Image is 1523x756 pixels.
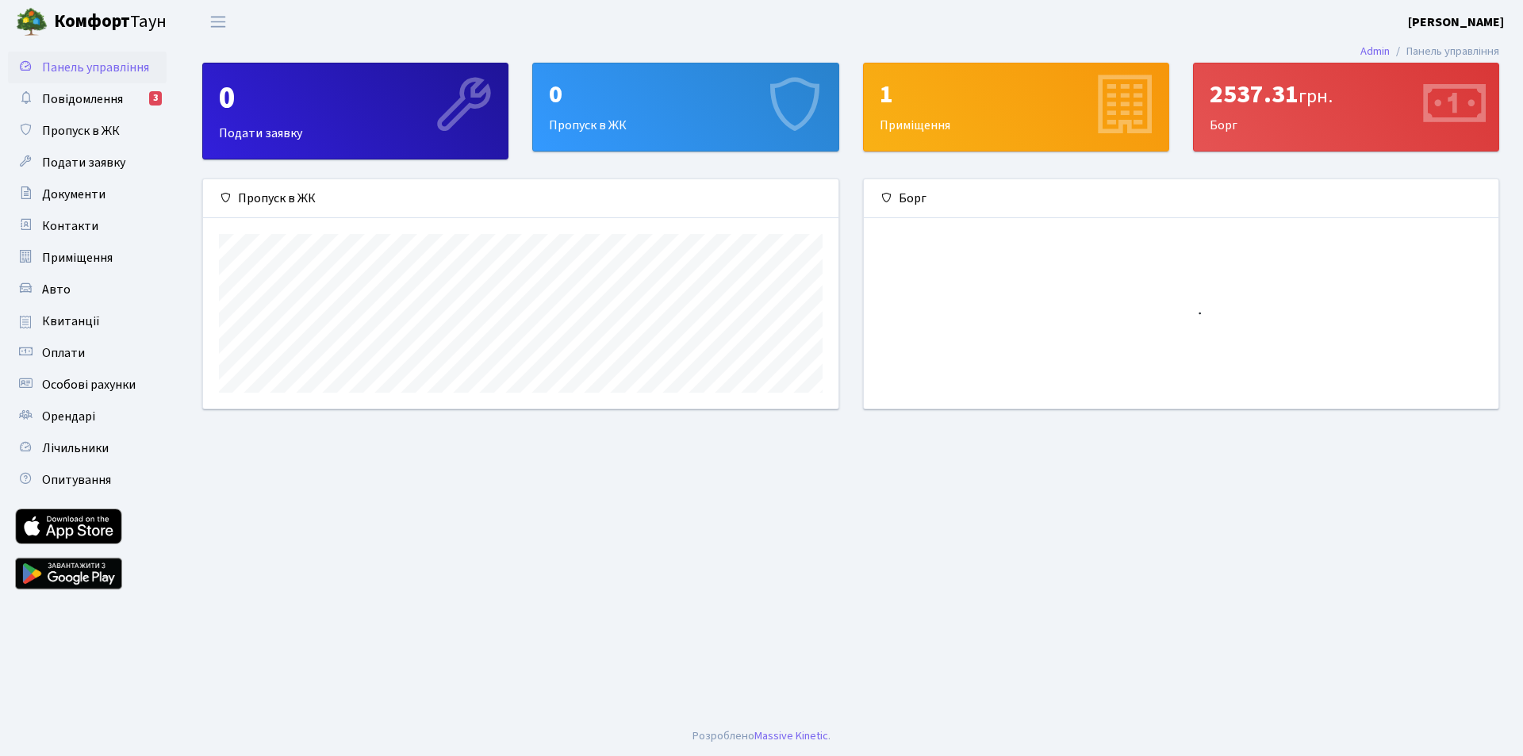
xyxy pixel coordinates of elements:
[42,439,109,457] span: Лічильники
[8,83,167,115] a: Повідомлення3
[8,242,167,274] a: Приміщення
[692,727,831,745] div: Розроблено .
[42,281,71,298] span: Авто
[149,91,162,106] div: 3
[42,154,125,171] span: Подати заявку
[42,90,123,108] span: Повідомлення
[1408,13,1504,32] a: [PERSON_NAME]
[42,344,85,362] span: Оплати
[1360,43,1390,59] a: Admin
[42,408,95,425] span: Орендарі
[42,59,149,76] span: Панель управління
[8,464,167,496] a: Опитування
[863,63,1169,152] a: 1Приміщення
[8,210,167,242] a: Контакти
[203,179,838,218] div: Пропуск в ЖК
[754,727,828,744] a: Massive Kinetic
[54,9,167,36] span: Таун
[8,52,167,83] a: Панель управління
[203,63,508,159] div: Подати заявку
[8,401,167,432] a: Орендарі
[533,63,838,151] div: Пропуск в ЖК
[219,79,492,117] div: 0
[198,9,238,35] button: Переключити навігацію
[8,115,167,147] a: Пропуск в ЖК
[42,186,105,203] span: Документи
[864,63,1168,151] div: Приміщення
[1337,35,1523,68] nav: breadcrumb
[8,337,167,369] a: Оплати
[54,9,130,34] b: Комфорт
[532,63,838,152] a: 0Пропуск в ЖК
[16,6,48,38] img: logo.png
[8,305,167,337] a: Квитанції
[42,122,120,140] span: Пропуск в ЖК
[8,369,167,401] a: Особові рахунки
[42,313,100,330] span: Квитанції
[8,274,167,305] a: Авто
[1194,63,1498,151] div: Борг
[880,79,1153,109] div: 1
[1210,79,1483,109] div: 2537.31
[864,179,1499,218] div: Борг
[42,376,136,393] span: Особові рахунки
[1408,13,1504,31] b: [PERSON_NAME]
[1390,43,1499,60] li: Панель управління
[202,63,508,159] a: 0Подати заявку
[42,249,113,267] span: Приміщення
[1299,83,1333,110] span: грн.
[8,147,167,178] a: Подати заявку
[42,217,98,235] span: Контакти
[42,471,111,489] span: Опитування
[8,178,167,210] a: Документи
[8,432,167,464] a: Лічильники
[549,79,822,109] div: 0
